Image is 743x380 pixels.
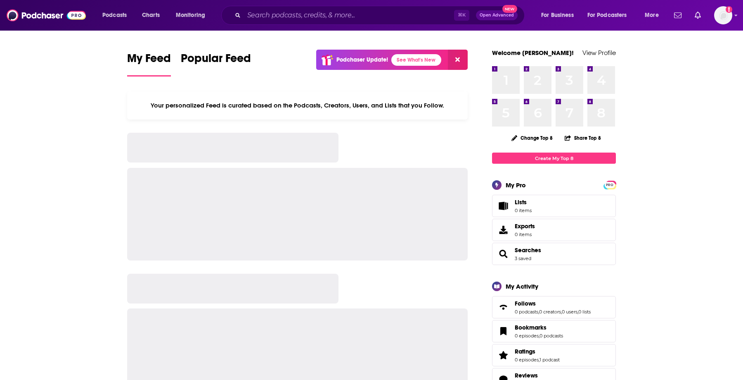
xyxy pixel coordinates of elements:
[714,6,732,24] button: Show profile menu
[515,246,541,254] a: Searches
[142,10,160,21] span: Charts
[535,9,584,22] button: open menu
[639,9,669,22] button: open menu
[562,309,577,315] a: 0 users
[714,6,732,24] span: Logged in as Jeffmarschner
[726,6,732,13] svg: Add a profile image
[492,219,616,241] a: Exports
[492,243,616,265] span: Searches
[561,309,562,315] span: ,
[7,7,86,23] img: Podchaser - Follow, Share and Rate Podcasts
[515,208,532,213] span: 0 items
[578,309,591,315] a: 0 lists
[539,309,561,315] a: 0 creators
[515,198,527,206] span: Lists
[495,349,511,361] a: Ratings
[515,372,538,379] span: Reviews
[582,49,616,57] a: View Profile
[605,182,615,188] a: PRO
[495,224,511,236] span: Exports
[97,9,137,22] button: open menu
[495,200,511,212] span: Lists
[506,133,558,143] button: Change Top 8
[495,325,511,337] a: Bookmarks
[515,333,539,339] a: 0 episodes
[515,348,535,355] span: Ratings
[515,324,547,331] span: Bookmarks
[605,182,615,188] span: PRO
[515,256,531,261] a: 3 saved
[244,9,454,22] input: Search podcasts, credits, & more...
[577,309,578,315] span: ,
[515,348,560,355] a: Ratings
[492,320,616,342] span: Bookmarks
[492,49,574,57] a: Welcome [PERSON_NAME]!
[515,198,532,206] span: Lists
[540,333,563,339] a: 0 podcasts
[502,5,517,13] span: New
[127,91,468,119] div: Your personalized Feed is curated based on the Podcasts, Creators, Users, and Lists that you Follow.
[170,9,216,22] button: open menu
[515,372,563,379] a: Reviews
[127,51,171,70] span: My Feed
[539,333,540,339] span: ,
[492,344,616,366] span: Ratings
[495,301,511,313] a: Follows
[454,10,469,21] span: ⌘ K
[476,10,518,20] button: Open AdvancedNew
[515,222,535,230] span: Exports
[539,357,540,363] span: ,
[391,54,441,66] a: See What's New
[515,309,538,315] a: 0 podcasts
[582,9,639,22] button: open menu
[506,181,526,189] div: My Pro
[645,10,659,21] span: More
[515,300,536,307] span: Follows
[127,51,171,76] a: My Feed
[176,10,205,21] span: Monitoring
[480,13,514,17] span: Open Advanced
[714,6,732,24] img: User Profile
[515,232,535,237] span: 0 items
[515,357,539,363] a: 0 episodes
[671,8,685,22] a: Show notifications dropdown
[515,300,591,307] a: Follows
[492,296,616,318] span: Follows
[541,10,574,21] span: For Business
[587,10,627,21] span: For Podcasters
[102,10,127,21] span: Podcasts
[336,56,388,63] p: Podchaser Update!
[564,130,601,146] button: Share Top 8
[506,282,538,290] div: My Activity
[540,357,560,363] a: 1 podcast
[181,51,251,76] a: Popular Feed
[691,8,704,22] a: Show notifications dropdown
[515,324,563,331] a: Bookmarks
[181,51,251,70] span: Popular Feed
[492,195,616,217] a: Lists
[492,153,616,164] a: Create My Top 8
[229,6,532,25] div: Search podcasts, credits, & more...
[137,9,165,22] a: Charts
[495,248,511,260] a: Searches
